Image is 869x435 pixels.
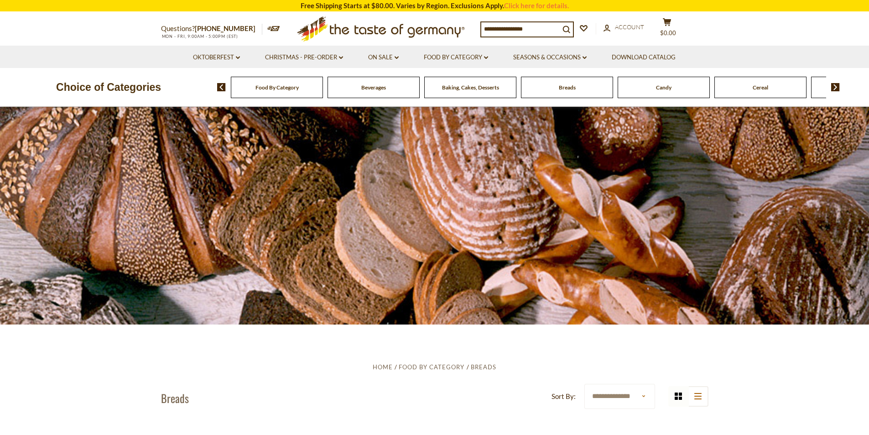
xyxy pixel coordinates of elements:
[255,84,299,91] a: Food By Category
[161,23,262,35] p: Questions?
[399,363,464,371] a: Food By Category
[424,52,488,63] a: Food By Category
[442,84,499,91] a: Baking, Cakes, Desserts
[660,29,676,37] span: $0.00
[604,22,644,32] a: Account
[161,391,189,405] h1: Breads
[195,24,255,32] a: [PHONE_NUMBER]
[504,1,569,10] a: Click here for details.
[265,52,343,63] a: Christmas - PRE-ORDER
[656,84,671,91] a: Candy
[217,83,226,91] img: previous arrow
[615,23,644,31] span: Account
[361,84,386,91] a: Beverages
[193,52,240,63] a: Oktoberfest
[513,52,587,63] a: Seasons & Occasions
[831,83,840,91] img: next arrow
[373,363,393,371] a: Home
[368,52,399,63] a: On Sale
[559,84,576,91] a: Breads
[471,363,496,371] a: Breads
[753,84,768,91] a: Cereal
[654,18,681,41] button: $0.00
[552,391,576,402] label: Sort By:
[161,34,239,39] span: MON - FRI, 9:00AM - 5:00PM (EST)
[612,52,676,63] a: Download Catalog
